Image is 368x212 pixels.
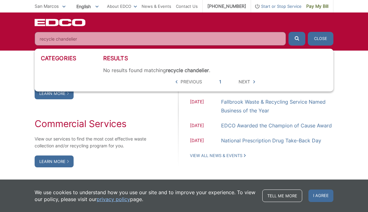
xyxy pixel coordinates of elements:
[306,3,328,10] span: Pay My Bill
[190,137,221,145] span: [DATE]
[221,136,321,145] a: National Prescription Drug Take-Back Day
[190,153,246,158] a: View All News & Events
[166,67,209,73] strong: recycle chandelier
[176,3,198,10] a: Contact Us
[221,121,332,130] a: EDCO Awarded the Champion of Cause Award
[308,32,333,46] button: Close
[262,190,302,202] a: Tell me more
[190,122,221,130] span: [DATE]
[35,19,86,26] a: EDCD logo. Return to the homepage.
[288,32,305,46] button: Submit the search query.
[41,55,103,62] h3: Categories
[72,1,103,12] span: English
[35,155,74,167] a: Learn More
[35,189,256,203] p: We use cookies to understand how you use our site and to improve your experience. To view our pol...
[35,87,74,99] a: Learn More
[142,3,171,10] a: News & Events
[103,67,327,73] div: No results found matching .
[35,3,59,9] span: San Marcos
[308,190,333,202] span: I agree
[181,78,202,85] span: Previous
[190,98,221,115] span: [DATE]
[103,55,327,62] h3: Results
[97,196,130,203] a: privacy policy
[239,78,250,85] span: Next
[107,3,137,10] a: About EDCO
[35,118,152,129] h2: Commercial Services
[221,97,333,115] a: Fallbrook Waste & Recycling Service Named Business of the Year
[219,78,221,85] a: 1
[35,32,286,46] input: Search
[35,136,152,149] p: View our services to find the most cost effective waste collection and/or recycling program for you.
